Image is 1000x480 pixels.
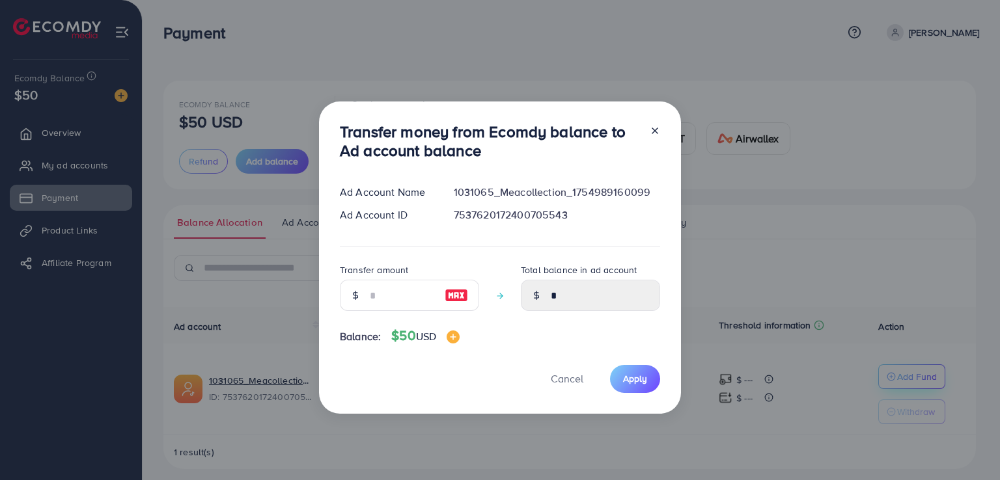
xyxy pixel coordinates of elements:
[329,207,443,222] div: Ad Account ID
[416,329,436,343] span: USD
[340,122,639,160] h3: Transfer money from Ecomdy balance to Ad account balance
[445,287,468,303] img: image
[340,329,381,344] span: Balance:
[329,185,443,200] div: Ad Account Name
[340,263,408,276] label: Transfer amount
[551,371,583,386] span: Cancel
[610,365,660,393] button: Apply
[623,372,647,385] span: Apply
[945,421,990,470] iframe: Chat
[535,365,600,393] button: Cancel
[443,207,671,222] div: 7537620172400705543
[391,328,460,344] h4: $50
[443,185,671,200] div: 1031065_Meacollection_1754989160099
[447,330,460,343] img: image
[521,263,637,276] label: Total balance in ad account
